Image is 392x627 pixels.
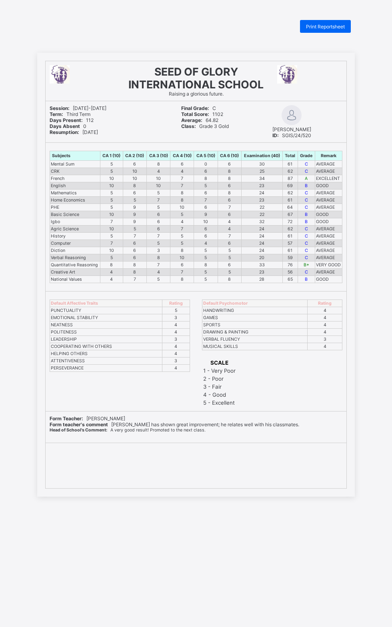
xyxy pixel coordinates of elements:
[194,161,218,168] td: 0
[170,218,194,226] td: 4
[100,247,123,254] td: 10
[282,161,298,168] td: 61
[282,269,298,276] td: 56
[241,161,282,168] td: 30
[315,161,342,168] td: AVERAGE
[308,336,342,343] td: 3
[298,168,315,175] td: C
[50,247,100,254] td: Diction
[282,276,298,283] td: 65
[50,105,70,111] b: Session:
[123,190,146,197] td: 6
[100,151,123,161] th: CA 1 (10)
[50,190,100,197] td: Mathematics
[181,111,209,117] b: Total Score:
[50,226,100,233] td: Agric Science
[202,321,308,329] td: SPORTS
[308,300,342,307] th: Rating
[194,226,218,233] td: 6
[170,240,194,247] td: 5
[123,233,146,240] td: 7
[50,182,100,190] td: English
[194,197,218,204] td: 7
[50,415,83,421] b: Form Teacher:
[146,247,170,254] td: 3
[272,126,311,132] span: [PERSON_NAME]
[218,151,241,161] th: CA 6 (10)
[170,276,194,283] td: 8
[146,151,170,161] th: CA 3 (10)
[203,367,236,374] td: 1 - Very Poor
[194,276,218,283] td: 5
[123,175,146,182] td: 10
[50,123,80,129] b: Days Absent
[169,91,224,97] span: Raising a glorious future.
[203,375,236,382] td: 2 - Poor
[282,197,298,204] td: 61
[50,161,100,168] td: Mental Sum
[241,276,282,283] td: 28
[202,300,308,307] th: Default Psychomotor
[308,329,342,336] td: 4
[181,117,218,123] span: 64.82
[50,421,299,427] span: [PERSON_NAME] has shown great improvement; he relates well with his classmates.
[315,204,342,211] td: AVERAGE
[282,240,298,247] td: 57
[181,117,202,123] b: Average:
[315,247,342,254] td: AVERAGE
[298,262,315,269] td: B+
[146,204,170,211] td: 5
[181,111,223,117] span: 1102
[123,197,146,204] td: 5
[181,105,209,111] b: Final Grade:
[146,161,170,168] td: 8
[241,233,282,240] td: 24
[241,240,282,247] td: 24
[170,247,194,254] td: 8
[194,240,218,247] td: 4
[170,204,194,211] td: 10
[202,343,308,350] td: MUSICAL SKILLS
[170,161,194,168] td: 6
[146,233,170,240] td: 7
[298,226,315,233] td: C
[306,24,345,30] span: Print Reportsheet
[282,204,298,211] td: 64
[146,262,170,269] td: 7
[100,276,123,283] td: 4
[194,190,218,197] td: 6
[218,168,241,175] td: 8
[50,117,94,123] span: 112
[315,276,342,283] td: GOOD
[282,254,298,262] td: 59
[194,262,218,269] td: 8
[50,204,100,211] td: PHE
[50,117,83,123] b: Days Present:
[170,168,194,175] td: 4
[128,65,264,91] span: SEED OF GLORY INTERNATIONAL SCHOOL
[315,233,342,240] td: AVERAGE
[50,365,162,372] td: PERSEVERANCE
[100,226,123,233] td: 10
[123,247,146,254] td: 6
[298,161,315,168] td: C
[146,175,170,182] td: 10
[203,383,236,390] td: 3 - Fair
[50,240,100,247] td: Computer
[194,151,218,161] th: CA 5 (10)
[123,240,146,247] td: 6
[241,226,282,233] td: 24
[100,175,123,182] td: 10
[298,247,315,254] td: C
[218,233,241,240] td: 7
[241,262,282,269] td: 33
[282,175,298,182] td: 87
[241,175,282,182] td: 34
[241,247,282,254] td: 24
[170,262,194,269] td: 6
[241,204,282,211] td: 22
[123,204,146,211] td: 9
[170,233,194,240] td: 5
[315,226,342,233] td: AVERAGE
[282,262,298,269] td: 76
